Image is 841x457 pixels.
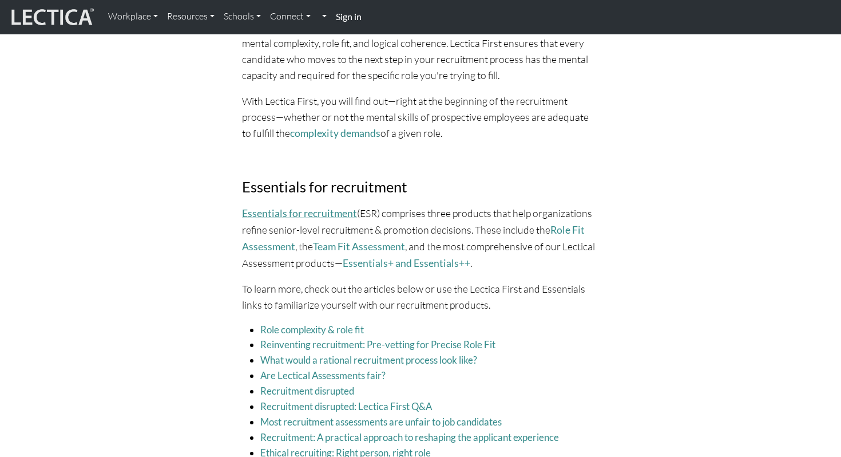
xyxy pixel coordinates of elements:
[260,324,364,336] a: Role complexity & role fit
[242,207,357,219] a: Essentials for recruitment
[260,416,502,428] a: Most recruitment assessments are unfair to job candidates
[242,224,585,253] a: Role Fit Assessment
[104,5,162,29] a: Workplace
[313,241,405,253] a: Team Fit Assessment
[260,400,432,412] a: Recruitment disrupted: Lectica First Q&A
[219,5,265,29] a: Schools
[260,369,386,381] a: Are Lectical Assessments fair?
[260,354,477,366] a: What would a rational recruitment process look like?
[242,205,599,272] p: (ESR) comprises three products that help organizations refine senior-level recruitment & promotio...
[336,11,362,22] strong: Sign in
[290,127,380,139] a: complexity demands
[343,257,470,269] a: Essentials+ and Essentials++
[265,5,315,29] a: Connect
[260,431,559,443] a: Recruitment: A practical approach to reshaping the applicant experience
[242,93,599,141] p: With Lectica First, you will find out—right at the beginning of the recruitment process—whether o...
[331,5,366,29] a: Sign in
[162,5,219,29] a: Resources
[260,338,495,350] a: Reinventing recruitment: Pre-vetting for Precise Role Fit
[9,6,94,28] img: lecticalive
[260,385,354,397] a: Recruitment disrupted
[242,281,599,313] p: To learn more, check out the articles below or use the Lectica First and Essentials links to fami...
[242,178,599,196] h3: Essentials for recruitment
